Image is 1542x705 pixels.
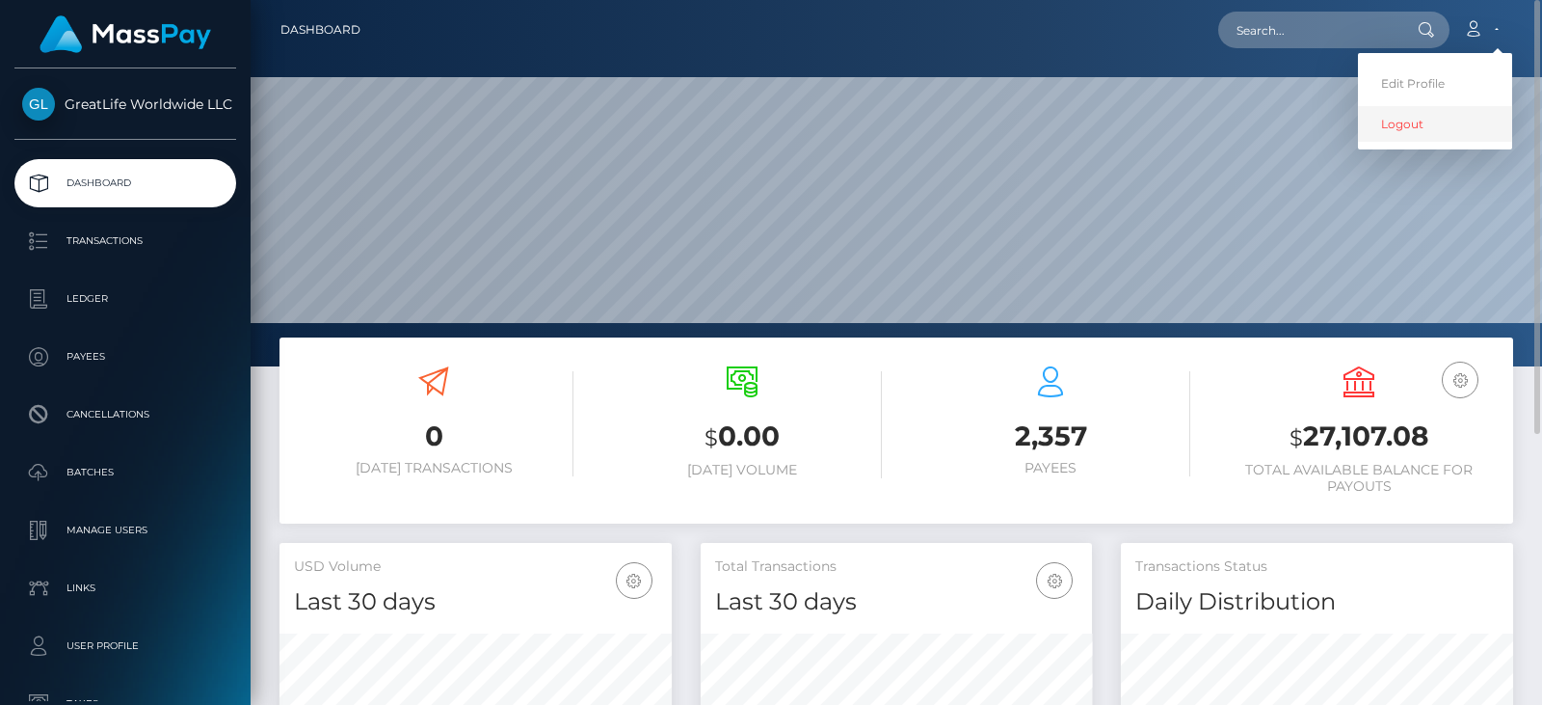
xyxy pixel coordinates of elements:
[602,418,882,457] h3: 0.00
[22,632,228,661] p: User Profile
[294,585,657,619] h4: Last 30 days
[1289,424,1303,451] small: $
[22,458,228,487] p: Batches
[14,275,236,323] a: Ledger
[1135,585,1499,619] h4: Daily Distribution
[1358,66,1512,101] a: Edit Profile
[705,424,718,451] small: $
[602,462,882,478] h6: [DATE] Volume
[22,342,228,371] p: Payees
[14,95,236,113] span: GreatLife Worldwide LLC
[294,557,657,577] h5: USD Volume
[22,169,228,198] p: Dashboard
[1135,557,1499,577] h5: Transactions Status
[22,574,228,603] p: Links
[22,227,228,256] p: Transactions
[22,88,55,121] img: GreatLife Worldwide LLC
[14,391,236,439] a: Cancellations
[294,418,573,455] h3: 0
[14,159,236,207] a: Dashboard
[14,622,236,670] a: User Profile
[911,418,1190,455] h3: 2,357
[1219,462,1499,495] h6: Total Available Balance for Payouts
[22,516,228,545] p: Manage Users
[294,460,573,476] h6: [DATE] Transactions
[22,285,228,313] p: Ledger
[715,585,1078,619] h4: Last 30 days
[911,460,1190,476] h6: Payees
[14,333,236,381] a: Payees
[715,557,1078,577] h5: Total Transactions
[14,448,236,497] a: Batches
[1219,418,1499,457] h3: 27,107.08
[22,400,228,429] p: Cancellations
[14,217,236,265] a: Transactions
[280,10,360,50] a: Dashboard
[14,506,236,555] a: Manage Users
[14,564,236,612] a: Links
[1218,12,1399,48] input: Search...
[1358,106,1512,142] a: Logout
[40,15,211,53] img: MassPay Logo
